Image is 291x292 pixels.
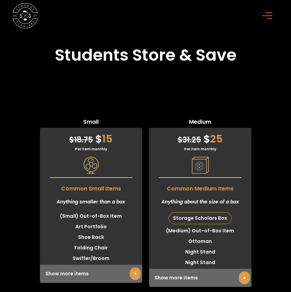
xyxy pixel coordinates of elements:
[149,257,251,268] li: Night Stand
[40,211,142,221] li: (Small) Out-of-Box Item
[149,226,251,236] li: (Medium) Out-of-Box Item
[40,193,142,211] div: Anything smaller than a box
[69,135,93,145] span: 18.75
[130,267,141,280] a: +
[40,118,142,128] span: Small
[149,128,251,147] div: 25
[149,269,251,287] div: Show more items
[83,157,100,174] img: Pricing Category Icon
[95,132,102,146] span: $
[149,181,251,193] span: Common Medium Items
[149,193,251,211] div: Anything about the size of a box
[40,147,142,152] div: Per item monthly
[40,128,142,147] div: 15
[149,118,251,128] span: Medium
[149,147,251,152] div: Per item monthly
[203,132,210,146] span: $
[40,265,142,283] div: Show more items
[40,253,142,264] li: Swiffer/Broom
[69,135,74,145] span: $
[169,213,231,224] div: Storage Scholars Box
[239,272,250,284] a: +
[55,45,236,65] h2: Students Store & Save
[192,157,209,174] img: Pricing Category Icon
[258,6,278,26] div: menu
[13,3,38,28] img: Storage Scholars main logo
[149,236,251,247] li: Ottoman
[40,181,142,193] span: Common Small Items
[178,135,183,145] span: $
[40,221,142,232] li: Art Portfolio
[149,247,251,257] li: Night Stand
[40,232,142,243] li: Shoe Rack
[178,135,201,145] span: 31.25
[40,243,142,253] li: Folding Chair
